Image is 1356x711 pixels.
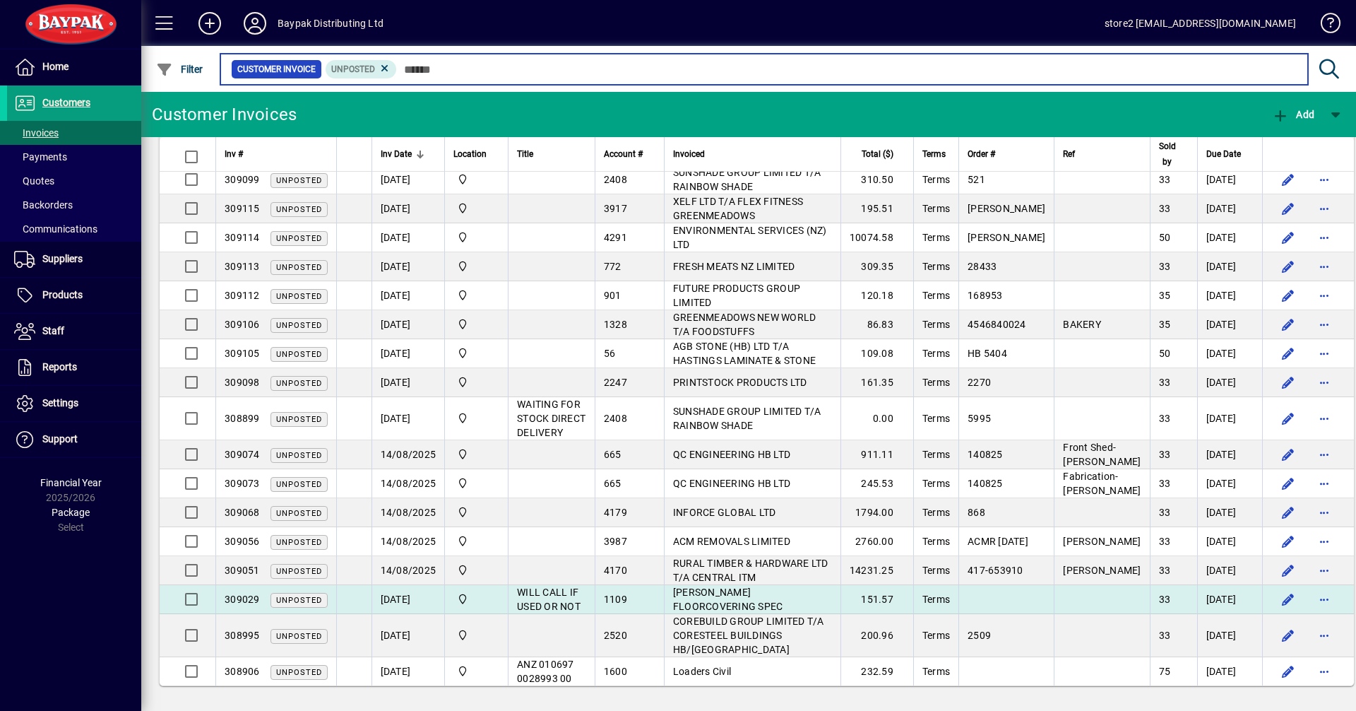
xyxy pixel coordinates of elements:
[371,585,445,614] td: [DATE]
[604,507,627,518] span: 4179
[14,175,54,187] span: Quotes
[1277,226,1299,249] button: Edit
[225,478,260,489] span: 309073
[371,440,445,469] td: 14/08/2025
[840,339,913,368] td: 109.08
[276,263,322,272] span: Unposted
[1197,614,1262,657] td: [DATE]
[1314,168,1336,191] button: More options
[604,377,627,388] span: 2247
[453,534,499,549] span: Baypak - Onekawa
[1314,660,1336,683] button: More options
[1159,139,1189,170] div: Sold by
[1197,527,1262,556] td: [DATE]
[453,447,499,462] span: Baypak - Onekawa
[1159,319,1171,330] span: 35
[1197,498,1262,527] td: [DATE]
[1277,284,1299,307] button: Edit
[276,234,322,243] span: Unposted
[453,172,499,187] span: Baypak - Onekawa
[1277,342,1299,365] button: Edit
[453,476,499,491] span: Baypak - Onekawa
[453,375,499,390] span: Baypak - Onekawa
[1197,585,1262,614] td: [DATE]
[42,433,78,445] span: Support
[1197,657,1262,686] td: [DATE]
[604,261,621,272] span: 772
[1159,449,1171,460] span: 33
[1314,443,1336,466] button: More options
[453,563,499,578] span: Baypak - Onekawa
[1159,507,1171,518] span: 33
[840,368,913,397] td: 161.35
[1159,666,1171,677] span: 75
[371,165,445,194] td: [DATE]
[604,348,616,359] span: 56
[276,205,322,214] span: Unposted
[922,507,950,518] span: Terms
[517,399,585,438] span: WAITING FOR STOCK DIRECT DELIVERY
[225,594,260,605] span: 309029
[225,449,260,460] span: 309074
[673,507,776,518] span: INFORCE GLOBAL LTD
[14,223,97,235] span: Communications
[276,538,322,547] span: Unposted
[14,127,59,139] span: Invoices
[673,312,816,337] span: GREENMEADOWS NEW WORLD T/A FOODSTUFFS
[14,151,67,163] span: Payments
[225,203,260,214] span: 309115
[371,194,445,223] td: [DATE]
[453,592,499,607] span: Baypak - Onekawa
[1314,197,1336,220] button: More options
[922,348,950,359] span: Terms
[1159,174,1171,185] span: 33
[840,556,913,585] td: 14231.25
[1063,319,1101,330] span: BAKERY
[276,509,322,518] span: Unposted
[840,614,913,657] td: 200.96
[453,230,499,245] span: Baypak - Onekawa
[968,146,1045,162] div: Order #
[42,361,77,372] span: Reports
[840,657,913,686] td: 232.59
[1197,223,1262,252] td: [DATE]
[1063,146,1141,162] div: Ref
[276,415,322,424] span: Unposted
[840,585,913,614] td: 151.57
[453,259,499,274] span: Baypak - Onekawa
[1314,530,1336,553] button: More options
[604,413,627,424] span: 2408
[371,281,445,310] td: [DATE]
[331,64,375,74] span: Unposted
[1277,371,1299,394] button: Edit
[225,507,260,518] span: 309068
[968,146,995,162] span: Order #
[453,346,499,361] span: Baypak - Onekawa
[922,666,950,677] span: Terms
[1314,588,1336,611] button: More options
[225,348,260,359] span: 309105
[922,146,946,162] span: Terms
[604,536,627,547] span: 3987
[7,386,141,421] a: Settings
[1314,501,1336,524] button: More options
[517,659,574,684] span: ANZ 010697 0028993 00
[604,478,621,489] span: 665
[1197,165,1262,194] td: [DATE]
[371,397,445,440] td: [DATE]
[1277,559,1299,582] button: Edit
[1277,313,1299,336] button: Edit
[371,527,445,556] td: 14/08/2025
[604,146,655,162] div: Account #
[381,146,436,162] div: Inv Date
[152,103,297,126] div: Customer Invoices
[237,62,316,76] span: Customer Invoice
[1310,3,1338,49] a: Knowledge Base
[42,61,69,72] span: Home
[1063,146,1075,162] span: Ref
[922,290,950,301] span: Terms
[1159,232,1171,243] span: 50
[276,668,322,677] span: Unposted
[604,666,627,677] span: 1600
[371,556,445,585] td: 14/08/2025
